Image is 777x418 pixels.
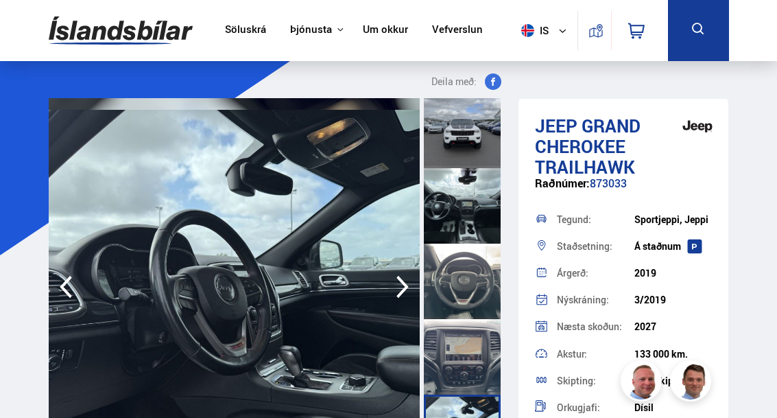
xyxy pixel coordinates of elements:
[634,268,712,279] div: 2019
[11,5,52,47] button: Opna LiveChat spjallviðmót
[418,73,507,90] button: Deila með:
[557,268,634,278] div: Árgerð:
[677,109,718,143] img: brand logo
[516,10,577,51] button: is
[516,24,550,37] span: is
[634,294,712,305] div: 3/2019
[634,241,712,252] div: Á staðnum
[634,321,712,332] div: 2027
[623,362,664,404] img: siFngHWaQ9KaOqBr.png
[557,242,634,251] div: Staðsetning:
[557,322,634,332] div: Næsta skoðun:
[634,214,712,225] div: Sportjeppi, Jeppi
[672,362,713,404] img: FbJEzSuNWCJXmdc-.webp
[535,113,577,138] span: Jeep
[634,349,712,360] div: 133 000 km.
[290,23,332,36] button: Þjónusta
[634,402,712,413] div: Dísil
[225,23,266,38] a: Söluskrá
[535,177,712,204] div: 873033
[431,73,477,90] span: Deila með:
[521,24,534,37] img: svg+xml;base64,PHN2ZyB4bWxucz0iaHR0cDovL3d3dy53My5vcmcvMjAwMC9zdmciIHdpZHRoPSI1MTIiIGhlaWdodD0iNT...
[535,176,590,191] span: Raðnúmer:
[557,295,634,305] div: Nýskráning:
[49,8,193,53] img: G0Ugv5HjCgRt.svg
[557,403,634,413] div: Orkugjafi:
[557,376,634,386] div: Skipting:
[557,215,634,224] div: Tegund:
[432,23,483,38] a: Vefverslun
[535,113,641,179] span: Grand Cherokee TRAILHAWK
[363,23,408,38] a: Um okkur
[557,349,634,359] div: Akstur:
